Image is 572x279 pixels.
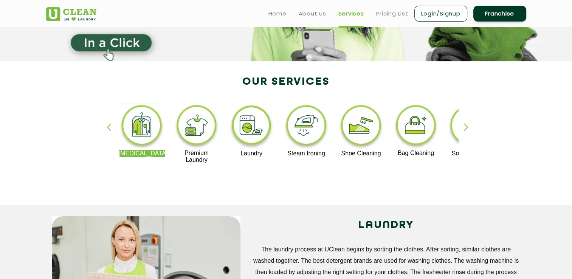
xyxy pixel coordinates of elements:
[174,103,220,150] img: premium_laundry_cleaning_11zon.webp
[252,216,521,234] h2: LAUNDRY
[414,6,467,22] a: Login/Signup
[174,150,220,163] p: Premium Laundry
[268,9,287,18] a: Home
[447,103,494,150] img: sofa_cleaning_11zon.webp
[338,9,364,18] a: Services
[473,6,526,22] a: Franchise
[376,9,408,18] a: Pricing List
[393,150,439,157] p: Bag Cleaning
[393,103,439,150] img: bag_cleaning_11zon.webp
[228,150,275,157] p: Laundry
[338,103,384,150] img: shoe_cleaning_11zon.webp
[447,150,494,157] p: Sofa Cleaning
[299,9,326,18] a: About us
[119,150,165,157] p: [MEDICAL_DATA]
[283,103,330,150] img: steam_ironing_11zon.webp
[338,150,384,157] p: Shoe Cleaning
[283,150,330,157] p: Steam Ironing
[228,103,275,150] img: laundry_cleaning_11zon.webp
[46,7,96,21] img: UClean Laundry and Dry Cleaning
[119,103,165,150] img: dry_cleaning_11zon.webp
